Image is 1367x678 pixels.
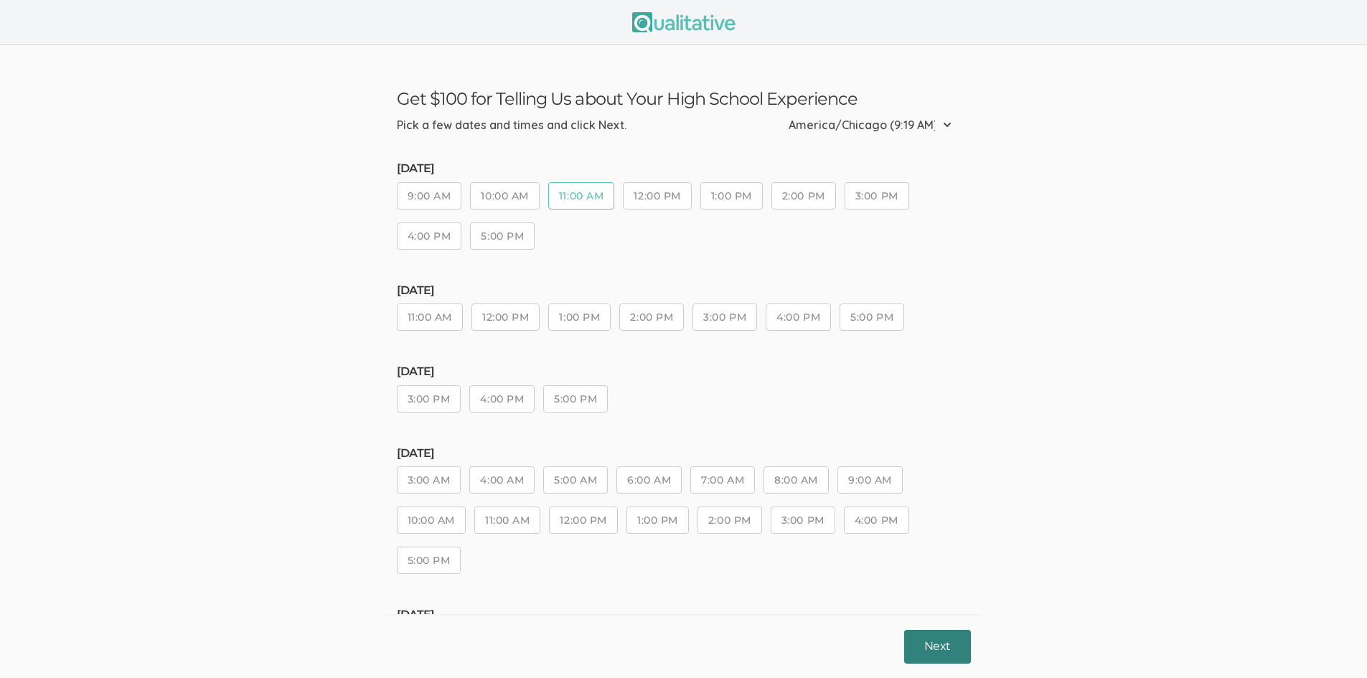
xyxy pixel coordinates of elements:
[469,466,535,494] button: 4:00 AM
[549,507,617,534] button: 12:00 PM
[632,12,736,32] img: Qualitative
[397,547,461,574] button: 5:00 PM
[626,507,689,534] button: 1:00 PM
[397,88,971,109] h3: Get $100 for Telling Us about Your High School Experience
[397,385,461,413] button: 3:00 PM
[397,117,626,133] div: Pick a few dates and times and click Next.
[397,447,971,460] h5: [DATE]
[548,303,611,331] button: 1:00 PM
[397,284,971,297] h5: [DATE]
[548,182,614,209] button: 11:00 AM
[904,630,970,664] button: Next
[397,466,461,494] button: 3:00 AM
[470,222,535,250] button: 5:00 PM
[470,182,539,209] button: 10:00 AM
[397,365,971,378] h5: [DATE]
[397,303,463,331] button: 11:00 AM
[771,182,836,209] button: 2:00 PM
[771,507,835,534] button: 3:00 PM
[840,303,904,331] button: 5:00 PM
[700,182,763,209] button: 1:00 PM
[616,466,682,494] button: 6:00 AM
[845,182,909,209] button: 3:00 PM
[397,507,466,534] button: 10:00 AM
[543,385,608,413] button: 5:00 PM
[837,466,903,494] button: 9:00 AM
[764,466,829,494] button: 8:00 AM
[397,222,462,250] button: 4:00 PM
[397,182,462,209] button: 9:00 AM
[397,608,971,621] h5: [DATE]
[766,303,831,331] button: 4:00 PM
[543,466,608,494] button: 5:00 AM
[623,182,691,209] button: 12:00 PM
[690,466,755,494] button: 7:00 AM
[397,162,971,175] h5: [DATE]
[844,507,909,534] button: 4:00 PM
[692,303,757,331] button: 3:00 PM
[697,507,762,534] button: 2:00 PM
[469,385,535,413] button: 4:00 PM
[471,303,540,331] button: 12:00 PM
[474,507,540,534] button: 11:00 AM
[619,303,684,331] button: 2:00 PM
